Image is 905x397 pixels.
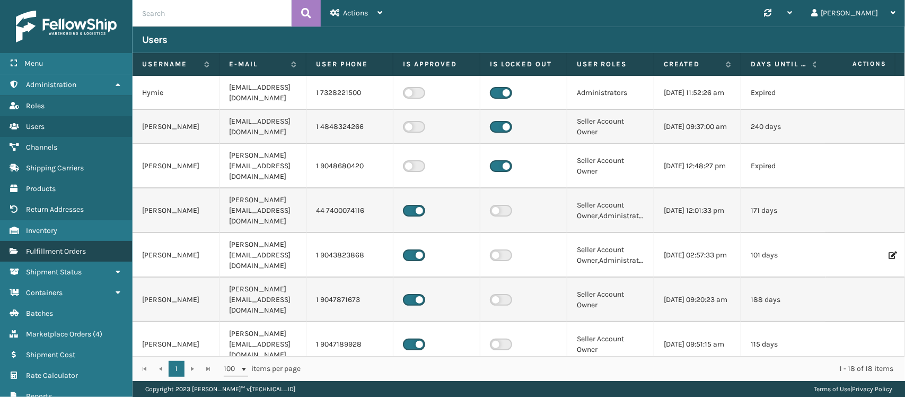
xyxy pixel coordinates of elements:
div: 1 - 18 of 18 items [316,364,893,374]
td: [PERSON_NAME] [133,278,219,322]
span: Menu [24,59,43,68]
td: 101 days [741,233,828,278]
td: [PERSON_NAME] [133,188,219,233]
td: 1 9047871673 [306,278,393,322]
td: 44 7400074116 [306,188,393,233]
td: [PERSON_NAME][EMAIL_ADDRESS][DOMAIN_NAME] [219,322,306,367]
td: [PERSON_NAME][EMAIL_ADDRESS][DOMAIN_NAME] [219,233,306,278]
td: [DATE] 02:57:33 pm [654,233,741,278]
span: Users [26,122,45,131]
td: [DATE] 11:52:26 am [654,76,741,110]
div: | [814,381,892,397]
td: 1 9043823868 [306,233,393,278]
span: items per page [224,361,301,377]
td: Seller Account Owner,Administrators [567,188,654,233]
p: Copyright 2023 [PERSON_NAME]™ v [TECHNICAL_ID] [145,381,295,397]
img: logo [16,11,117,42]
td: [DATE] 12:01:33 pm [654,188,741,233]
span: Containers [26,288,63,297]
a: Terms of Use [814,385,850,393]
label: User phone [316,59,383,69]
td: [PERSON_NAME] [133,110,219,144]
label: Is Approved [403,59,470,69]
span: Actions [343,8,368,18]
span: Channels [26,143,57,152]
td: [DATE] 12:48:27 pm [654,144,741,188]
a: Privacy Policy [852,385,892,393]
td: Seller Account Owner [567,322,654,367]
td: [PERSON_NAME] [133,144,219,188]
td: 188 days [741,278,828,322]
span: Return Addresses [26,205,84,214]
label: Days until password expires [751,59,807,69]
span: Shipment Status [26,267,82,277]
td: [DATE] 09:20:23 am [654,278,741,322]
h3: Users [142,33,168,46]
td: [PERSON_NAME][EMAIL_ADDRESS][DOMAIN_NAME] [219,144,306,188]
i: Edit [889,252,895,259]
td: 171 days [741,188,828,233]
td: Administrators [567,76,654,110]
td: Expired [741,76,828,110]
span: Administration [26,80,76,89]
td: Seller Account Owner [567,110,654,144]
span: 100 [224,364,240,374]
span: Rate Calculator [26,371,78,380]
td: [PERSON_NAME] [133,322,219,367]
td: Seller Account Owner [567,278,654,322]
span: Batches [26,309,53,318]
td: 1 4848324266 [306,110,393,144]
td: [EMAIL_ADDRESS][DOMAIN_NAME] [219,110,306,144]
td: [PERSON_NAME] [133,233,219,278]
td: 1 7328221500 [306,76,393,110]
td: [EMAIL_ADDRESS][DOMAIN_NAME] [219,76,306,110]
label: Username [142,59,199,69]
label: User Roles [577,59,644,69]
span: ( 4 ) [93,330,102,339]
td: Seller Account Owner,Administrators [567,233,654,278]
a: 1 [169,361,184,377]
span: Inventory [26,226,57,235]
span: Marketplace Orders [26,330,91,339]
span: Products [26,184,56,193]
span: Actions [819,55,893,73]
label: Created [664,59,721,69]
span: Shipment Cost [26,350,75,359]
td: 1 9047189928 [306,322,393,367]
td: [DATE] 09:51:15 am [654,322,741,367]
span: Fulfillment Orders [26,247,86,256]
td: 1 9048680420 [306,144,393,188]
td: Hymie [133,76,219,110]
td: Seller Account Owner [567,144,654,188]
td: [PERSON_NAME][EMAIL_ADDRESS][DOMAIN_NAME] [219,188,306,233]
label: Is Locked Out [490,59,557,69]
span: Shipping Carriers [26,163,84,172]
td: Expired [741,144,828,188]
span: Roles [26,101,45,110]
td: [PERSON_NAME][EMAIL_ADDRESS][DOMAIN_NAME] [219,278,306,322]
td: 115 days [741,322,828,367]
td: [DATE] 09:37:00 am [654,110,741,144]
label: E-mail [229,59,286,69]
td: 240 days [741,110,828,144]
